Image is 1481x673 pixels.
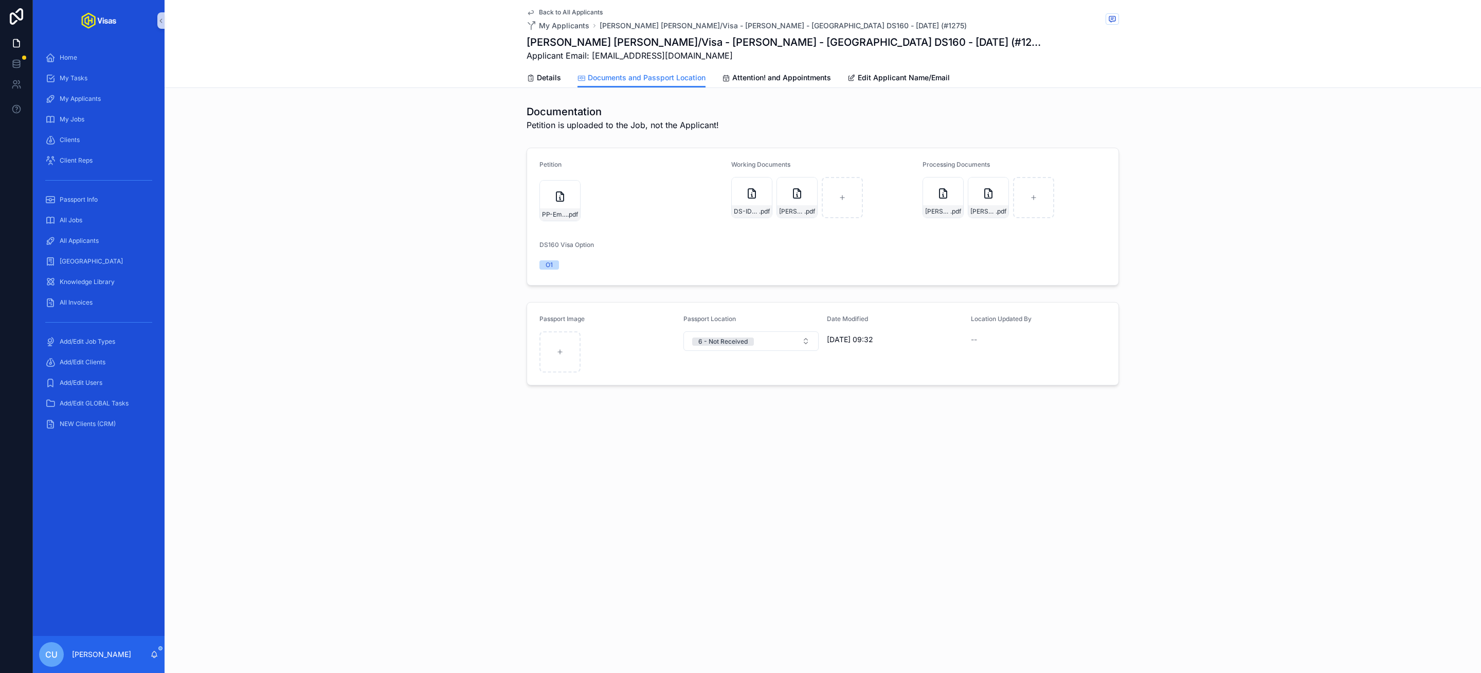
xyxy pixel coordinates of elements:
span: Passport Location [683,315,736,323]
span: [GEOGRAPHIC_DATA] [60,257,123,265]
span: .pdf [804,207,815,216]
a: Add/Edit Job Types [39,332,158,351]
a: Clients [39,131,158,149]
span: PP-Email-Receipt-Notice-[PERSON_NAME]-O-1-2025 [542,210,567,219]
span: Edit Applicant Name/Email [858,73,950,83]
h1: Documentation [527,104,719,119]
a: My Tasks [39,69,158,87]
span: Details [537,73,561,83]
span: .pdf [567,210,578,219]
a: Add/Edit Users [39,374,158,392]
span: All Jobs [60,216,82,224]
a: Documents and Passport Location [577,68,706,88]
span: My Applicants [539,21,589,31]
h1: [PERSON_NAME] [PERSON_NAME]/Visa - [PERSON_NAME] - [GEOGRAPHIC_DATA] DS160 - [DATE] (#1275) [527,35,1042,49]
span: Clients [60,136,80,144]
span: Add/Edit Job Types [60,338,115,346]
a: Attention! and Appointments [722,68,831,89]
div: O1 [546,260,553,270]
span: CU [45,648,58,661]
span: [PERSON_NAME]-Confirmation-and-Instructions-_-Official-U.S.-Department-of-State-Visa-Appointment-... [970,207,996,216]
span: DS-ID-CAMERON [734,207,759,216]
span: Documents and Passport Location [588,73,706,83]
span: Working Documents [731,161,790,168]
button: Select Button [683,331,819,351]
span: Attention! and Appointments [732,73,831,83]
span: DS160 Visa Option [539,241,594,249]
a: Add/Edit GLOBAL Tasks [39,394,158,413]
a: [GEOGRAPHIC_DATA] [39,252,158,271]
span: My Jobs [60,115,84,123]
span: Home [60,54,77,62]
span: [PERSON_NAME]-Nonimmigrant-Visa---Confirmation-Page [925,207,950,216]
a: Edit Applicant Name/Email [847,68,950,89]
span: [DATE] 09:32 [827,334,963,345]
span: .pdf [996,207,1006,216]
span: NEW Clients (CRM) [60,420,116,428]
a: All Invoices [39,293,158,312]
span: Petition is uploaded to the Job, not the Applicant! [527,119,719,131]
a: Add/Edit Clients [39,353,158,371]
a: Client Reps [39,151,158,170]
a: All Applicants [39,232,158,250]
a: Home [39,48,158,67]
a: Details [527,68,561,89]
p: [PERSON_NAME] [72,649,131,660]
span: Date Modified [827,315,868,323]
a: Passport Info [39,190,158,209]
span: All Applicants [60,237,99,245]
span: My Applicants [60,95,101,103]
a: Knowledge Library [39,273,158,291]
a: All Jobs [39,211,158,229]
span: Passport Info [60,196,98,204]
div: scrollable content [33,41,165,447]
span: Processing Documents [923,161,990,168]
span: Location Updated By [971,315,1032,323]
a: [PERSON_NAME] [PERSON_NAME]/Visa - [PERSON_NAME] - [GEOGRAPHIC_DATA] DS160 - [DATE] (#1275) [600,21,967,31]
a: Back to All Applicants [527,8,603,16]
span: Add/Edit Clients [60,358,105,366]
span: Add/Edit Users [60,379,102,387]
span: .pdf [950,207,961,216]
span: All Invoices [60,298,93,307]
span: Applicant Email: [EMAIL_ADDRESS][DOMAIN_NAME] [527,49,1042,62]
span: Client Reps [60,156,93,165]
span: [PERSON_NAME]-Consular-Electronic-Application-Center---Print-Application [779,207,804,216]
span: Passport Image [539,315,585,323]
span: Add/Edit GLOBAL Tasks [60,399,129,408]
a: My Applicants [39,90,158,108]
a: My Applicants [527,21,589,31]
img: App logo [81,12,116,29]
span: Knowledge Library [60,278,115,286]
span: Back to All Applicants [539,8,603,16]
div: 6 - Not Received [698,338,748,346]
span: .pdf [759,207,770,216]
a: My Jobs [39,110,158,129]
span: Petition [539,161,562,168]
span: -- [971,334,977,345]
a: NEW Clients (CRM) [39,415,158,433]
span: My Tasks [60,74,87,82]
